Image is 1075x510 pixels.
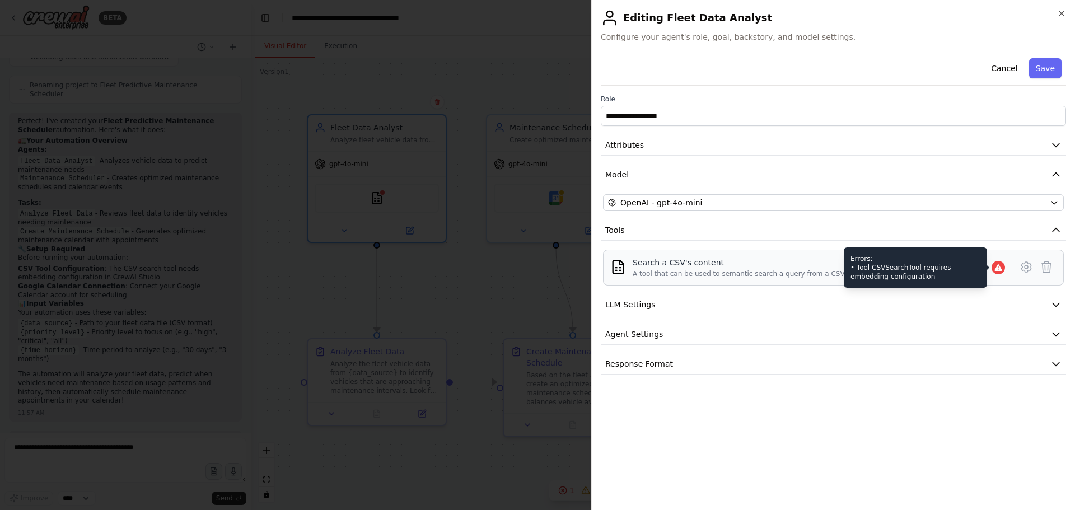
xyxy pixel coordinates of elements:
[605,329,663,340] span: Agent Settings
[620,197,702,208] span: OpenAI - gpt-4o-mini
[601,31,1066,43] span: Configure your agent's role, goal, backstory, and model settings.
[633,269,880,278] div: A tool that can be used to semantic search a query from a CSV's content.
[1029,58,1062,78] button: Save
[984,58,1024,78] button: Cancel
[1036,257,1057,277] button: Delete tool
[601,324,1066,345] button: Agent Settings
[601,354,1066,375] button: Response Format
[601,9,1066,27] h2: Editing Fleet Data Analyst
[601,95,1066,104] label: Role
[605,169,629,180] span: Model
[605,358,673,369] span: Response Format
[603,194,1064,211] button: OpenAI - gpt-4o-mini
[601,135,1066,156] button: Attributes
[601,220,1066,241] button: Tools
[605,139,644,151] span: Attributes
[1016,257,1036,277] button: Configure tool
[601,294,1066,315] button: LLM Settings
[610,259,626,275] img: CSVSearchTool
[633,257,880,268] div: Search a CSV's content
[605,299,656,310] span: LLM Settings
[601,165,1066,185] button: Model
[605,224,625,236] span: Tools
[844,247,987,288] div: Errors: • Tool CSVSearchTool requires embedding configuration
